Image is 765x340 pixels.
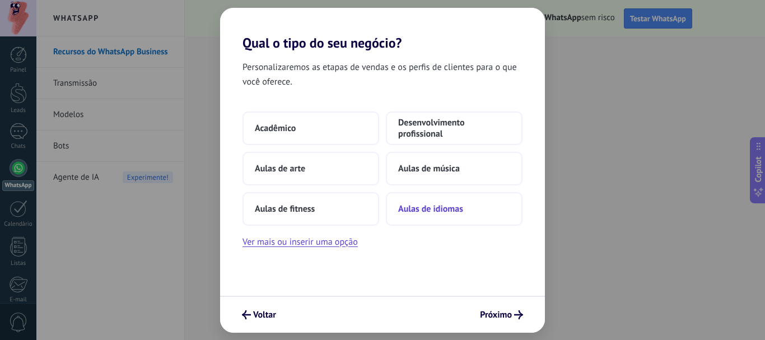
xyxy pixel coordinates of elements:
[255,163,305,174] span: Aulas de arte
[386,192,523,226] button: Aulas de idiomas
[253,311,276,319] span: Voltar
[220,8,545,51] h2: Qual o tipo do seu negócio?
[255,123,296,134] span: Acadêmico
[242,111,379,145] button: Acadêmico
[242,192,379,226] button: Aulas de fitness
[398,117,510,139] span: Desenvolvimento profissional
[255,203,315,215] span: Aulas de fitness
[475,305,528,324] button: Próximo
[398,163,460,174] span: Aulas de música
[237,305,281,324] button: Voltar
[242,152,379,185] button: Aulas de arte
[480,311,512,319] span: Próximo
[242,60,523,89] span: Personalizaremos as etapas de vendas e os perfis de clientes para o que você oferece.
[386,111,523,145] button: Desenvolvimento profissional
[398,203,463,215] span: Aulas de idiomas
[386,152,523,185] button: Aulas de música
[242,235,358,249] button: Ver mais ou inserir uma opção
